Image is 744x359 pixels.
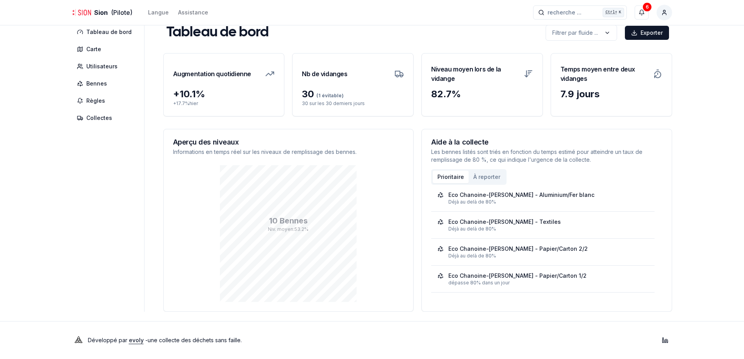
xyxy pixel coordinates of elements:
h3: Nb de vidanges [302,63,347,85]
div: 7.9 jours [560,88,662,100]
button: recherche ...Ctrl+K [533,5,627,20]
div: 30 [302,88,404,100]
a: Règles [72,94,139,108]
span: Carte [86,45,101,53]
h3: Augmentation quotidienne [173,63,251,85]
h3: Aide à la collecte [431,139,662,146]
div: Déjà au delà de 80% [448,199,648,205]
span: recherche ... [548,9,582,16]
a: Collectes [72,111,139,125]
h3: Aperçu des niveaux [173,139,404,146]
p: Informations en temps réel sur les niveaux de remplissage des bennes. [173,148,404,156]
a: Bennes [72,77,139,91]
p: Développé par - une collecte des déchets sans faille . [88,335,242,346]
button: 6 [635,5,649,20]
span: Collectes [86,114,112,122]
a: evoly [129,337,144,343]
span: (Pilote) [111,8,132,17]
button: label [546,25,617,41]
div: Eco Chanoine-[PERSON_NAME] - Papier/Carton 1/2 [448,272,587,280]
a: Eco Chanoine-[PERSON_NAME] - TextilesDéjà au delà de 80% [437,218,648,232]
a: Eco Chanoine-[PERSON_NAME] - Aluminium/Fer blancDéjà au delà de 80% [437,191,648,205]
div: Déjà au delà de 80% [448,226,648,232]
button: Langue [148,8,169,17]
button: Exporter [625,26,669,40]
button: À reporter [469,171,505,183]
div: Eco Chanoine-[PERSON_NAME] - Textiles [448,218,561,226]
div: 82.7 % [431,88,533,100]
a: Eco Chanoine-[PERSON_NAME] - Papier/Carton 2/2Déjà au delà de 80% [437,245,648,259]
div: Déjà au delà de 80% [448,253,648,259]
p: + 17.7 % hier [173,100,275,107]
span: Règles [86,97,105,105]
a: Eco Chanoine-[PERSON_NAME] - Papier/Carton 1/2dépasse 80% dans un jour [437,272,648,286]
h3: Temps moyen entre deux vidanges [560,63,648,85]
button: Prioritaire [433,171,469,183]
span: Sion [94,8,108,17]
a: Sion(Pilote) [72,8,132,17]
img: Evoly Logo [72,334,85,346]
p: Filtrer par fluide ... [552,29,598,37]
h1: Tableau de bord [166,25,269,41]
div: Eco Chanoine-[PERSON_NAME] - Aluminium/Fer blanc [448,191,594,199]
span: Utilisateurs [86,63,118,70]
a: Utilisateurs [72,59,139,73]
h3: Niveau moyen lors de la vidange [431,63,519,85]
div: Eco Chanoine-[PERSON_NAME] - Papier/Carton 2/2 [448,245,588,253]
img: Sion Logo [72,3,91,22]
p: 30 sur les 30 derniers jours [302,100,404,107]
a: Assistance [178,8,208,17]
div: + 10.1 % [173,88,275,100]
p: Les bennes listés sont triés en fonction du temps estimé pour atteindre un taux de remplissage de... [431,148,662,164]
div: 6 [643,3,651,11]
span: (1 évitable) [314,93,344,98]
div: dépasse 80% dans un jour [448,280,648,286]
a: Tableau de bord [72,25,139,39]
span: Bennes [86,80,107,88]
a: Carte [72,42,139,56]
div: Langue [148,9,169,16]
span: Tableau de bord [86,28,132,36]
